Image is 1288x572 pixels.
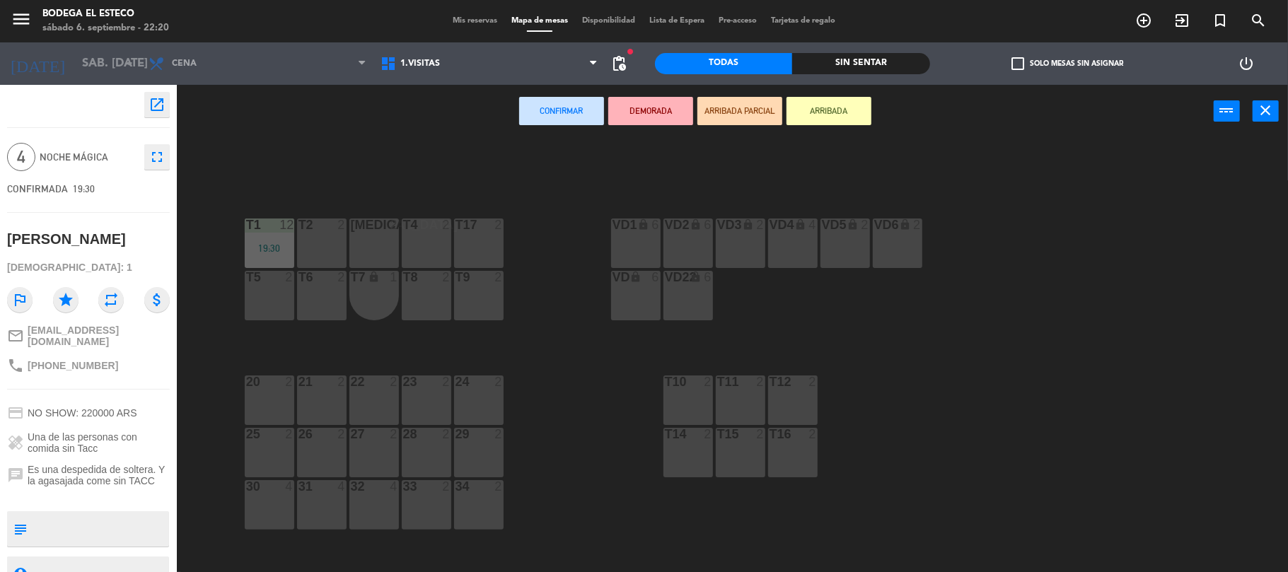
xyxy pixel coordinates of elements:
[442,218,451,231] div: 2
[665,271,666,284] div: VD22
[494,218,503,231] div: 2
[913,218,922,231] div: 2
[149,148,166,165] i: fullscreen
[285,480,294,493] div: 4
[40,149,137,165] span: NOCHE MÁGICA
[1212,12,1229,29] i: turned_in_not
[7,143,35,171] span: 4
[756,375,765,388] div: 2
[351,428,352,440] div: 27
[575,17,642,25] span: Disponibilidad
[756,218,765,231] div: 2
[1238,55,1255,72] i: power_settings_new
[794,218,806,230] i: lock
[121,55,138,72] i: arrow_drop_down
[390,271,398,284] div: 1
[847,218,859,230] i: lock
[442,480,451,493] div: 2
[742,218,754,230] i: lock
[245,243,294,253] div: 19:30
[665,375,666,388] div: T10
[246,375,247,388] div: 20
[42,7,169,21] div: Bodega El Esteco
[351,218,352,231] div: [MEDICAL_DATA]
[403,428,404,440] div: 28
[7,327,24,344] i: mail_outline
[246,271,247,284] div: T5
[149,96,166,113] i: open_in_new
[337,271,346,284] div: 2
[351,271,352,284] div: T7
[7,325,170,347] a: mail_outline[EMAIL_ADDRESS][DOMAIN_NAME]
[519,97,604,125] button: Confirmar
[611,55,628,72] span: pending_actions
[11,8,32,35] button: menu
[1214,100,1240,122] button: power_input
[630,271,642,283] i: lock
[787,97,871,125] button: ARRIBADA
[73,183,95,194] span: 19:30
[808,218,817,231] div: 4
[351,375,352,388] div: 22
[390,218,398,231] div: 2
[144,287,170,313] i: attach_money
[7,228,126,251] div: [PERSON_NAME]
[690,218,702,230] i: lock
[655,53,793,74] div: Todas
[285,271,294,284] div: 2
[756,428,765,440] div: 2
[11,8,32,30] i: menu
[337,218,346,231] div: 2
[442,271,451,284] div: 2
[697,97,782,125] button: ARRIBADA PARCIAL
[442,375,451,388] div: 2
[53,287,79,313] i: star
[7,434,24,451] i: healing
[1135,12,1152,29] i: add_circle_outline
[28,325,170,347] span: [EMAIL_ADDRESS][DOMAIN_NAME]
[665,218,666,231] div: VD2
[808,375,817,388] div: 2
[337,375,346,388] div: 2
[1012,57,1025,70] span: check_box_outline_blank
[390,428,398,440] div: 2
[690,271,702,283] i: lock
[704,375,712,388] div: 2
[1253,100,1279,122] button: close
[144,144,170,170] button: fullscreen
[637,218,649,230] i: lock
[442,428,451,440] div: 2
[246,218,247,231] div: T1
[144,92,170,117] button: open_in_new
[861,218,869,231] div: 2
[627,47,635,56] span: fiber_manual_record
[1250,12,1267,29] i: search
[403,480,404,493] div: 33
[7,287,33,313] i: outlined_flag
[12,521,28,537] i: subject
[279,218,294,231] div: 12
[717,218,718,231] div: VD3
[899,218,911,230] i: lock
[608,97,693,125] button: DEMORADA
[665,428,666,440] div: T14
[7,255,170,280] div: [DEMOGRAPHIC_DATA]: 1
[704,271,712,284] div: 6
[504,17,575,25] span: Mapa de mesas
[764,17,842,25] span: Tarjetas de regalo
[494,480,503,493] div: 2
[98,287,124,313] i: repeat
[42,21,169,35] div: sábado 6. septiembre - 22:20
[704,428,712,440] div: 2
